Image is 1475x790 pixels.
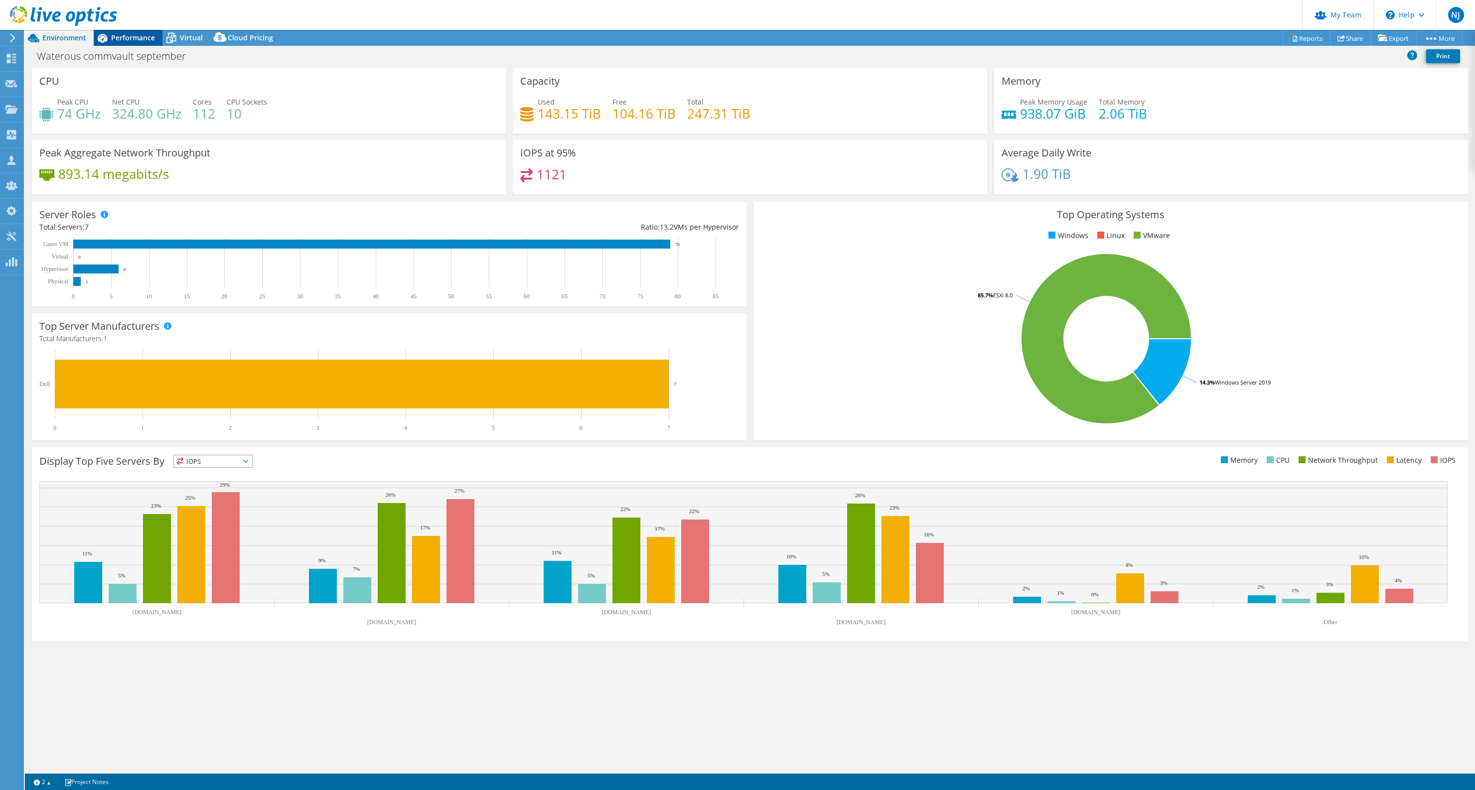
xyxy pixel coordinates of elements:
[39,321,159,332] h3: Top Server Manufacturers
[27,776,58,788] a: 2
[411,293,417,300] text: 45
[48,278,68,285] text: Physical
[151,503,161,509] text: 23%
[538,97,555,107] span: Used
[386,492,396,498] text: 26%
[1160,580,1168,586] text: 3%
[552,549,562,555] text: 11%
[520,147,576,158] h3: IOPS at 95%
[227,108,267,119] h4: 10
[420,525,430,530] text: 17%
[978,291,993,299] tspan: 85.7%
[118,572,126,578] text: 5%
[538,108,601,119] h4: 143.15 TiB
[580,424,583,431] text: 6
[389,222,739,233] div: Ratio: VMs per Hypervisor
[39,222,389,233] div: Total Servers:
[602,609,651,616] text: [DOMAIN_NAME]
[1099,97,1145,107] span: Total Memory
[1218,455,1258,466] li: Memory
[667,424,670,431] text: 7
[1002,147,1091,158] h3: Average Daily Write
[174,455,252,467] span: IOPS
[660,222,674,232] span: 13.2
[687,97,704,107] span: Total
[454,488,464,494] text: 27%
[180,33,203,42] span: Virtual
[103,334,107,343] span: 1
[57,108,101,119] h4: 74 GHz
[1384,455,1422,466] li: Latency
[39,76,59,87] h3: CPU
[110,293,113,300] text: 5
[924,531,934,537] text: 16%
[1023,585,1030,591] text: 2%
[57,776,116,788] a: Project Notes
[612,108,676,119] h4: 104.16 TiB
[335,293,341,300] text: 35
[404,424,407,431] text: 4
[185,495,195,501] text: 25%
[1091,591,1099,597] text: 0%
[42,33,86,42] span: Environment
[1326,581,1333,587] text: 3%
[1395,577,1402,583] text: 4%
[837,619,886,626] text: [DOMAIN_NAME]
[1215,379,1271,386] tspan: Windows Server 2019
[367,619,417,626] text: [DOMAIN_NAME]
[562,293,568,300] text: 65
[57,97,88,107] span: Peak CPU
[1002,76,1040,87] h3: Memory
[72,293,75,300] text: 0
[675,242,680,247] text: 79
[193,108,215,119] h4: 112
[1199,379,1215,386] tspan: 14.3%
[448,293,454,300] text: 50
[1370,30,1417,46] a: Export
[993,291,1013,299] tspan: ESXi 8.0
[78,255,81,260] text: 0
[674,381,677,387] text: 7
[1023,168,1071,179] h4: 1.90 TiB
[612,97,627,107] span: Free
[41,265,68,272] text: Hypervisor
[620,506,630,512] text: 22%
[39,147,210,158] h3: Peak Aggregate Network Throughput
[1324,619,1337,626] text: Other
[855,492,865,498] text: 26%
[537,169,567,180] h4: 1121
[1131,230,1170,241] li: VMware
[43,241,68,248] text: Guest VM
[1126,562,1133,568] text: 8%
[39,333,739,344] h4: Total Manufacturers:
[82,550,92,556] text: 11%
[112,108,181,119] h4: 324.80 GHz
[318,557,326,563] text: 9%
[58,168,169,179] h4: 893.14 megabits/s
[822,571,830,577] text: 5%
[111,33,155,42] span: Performance
[124,267,126,272] text: 6
[228,33,273,42] span: Cloud Pricing
[1057,590,1064,596] text: 1%
[52,253,69,260] text: Virtual
[184,293,190,300] text: 15
[86,279,88,284] text: 1
[1386,10,1395,19] svg: \n
[1046,230,1088,241] li: Windows
[1448,7,1464,23] span: NJ
[112,97,140,107] span: Net CPU
[1296,455,1378,466] li: Network Throughput
[1426,49,1460,63] a: Print
[259,293,265,300] text: 25
[146,293,152,300] text: 10
[689,508,699,514] text: 22%
[655,526,665,531] text: 17%
[1257,584,1265,590] text: 2%
[221,293,227,300] text: 20
[227,97,267,107] span: CPU Sockets
[520,76,560,87] h3: Capacity
[1416,30,1463,46] a: More
[373,293,379,300] text: 40
[524,293,530,300] text: 60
